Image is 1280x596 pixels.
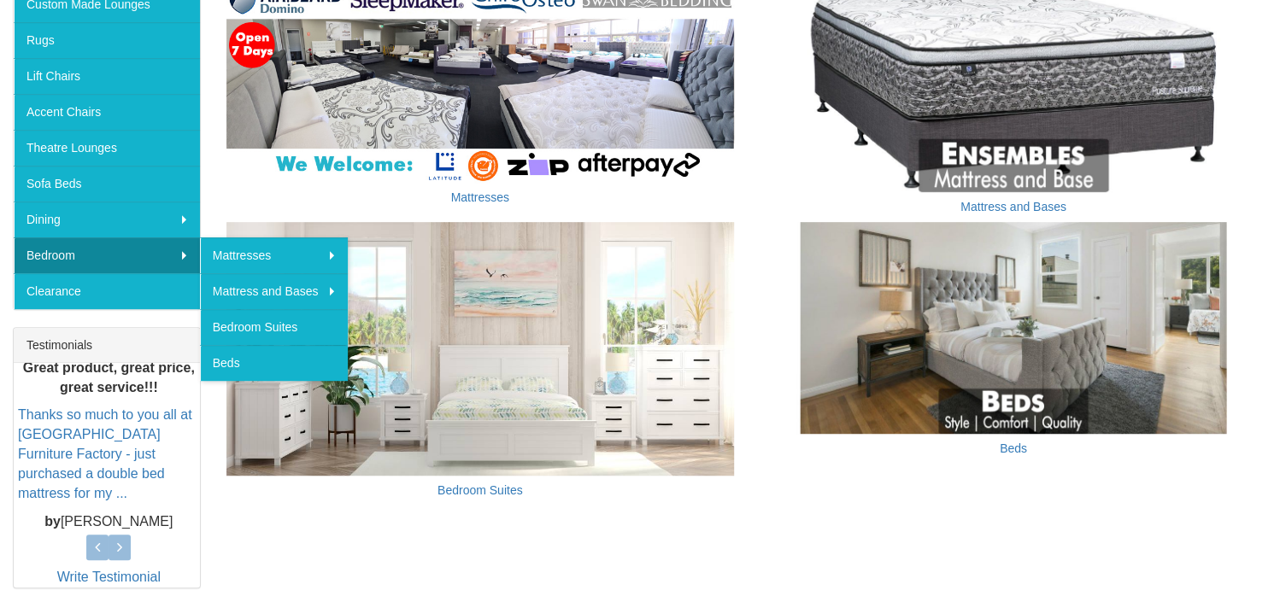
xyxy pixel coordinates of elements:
a: Write Testimonial [57,570,161,584]
div: Testimonials [14,328,200,363]
a: Lift Chairs [14,58,200,94]
a: Thanks so much to you all at [GEOGRAPHIC_DATA] Furniture Factory - just purchased a double bed ma... [18,407,192,500]
a: Dining [14,202,200,237]
b: by [44,513,61,528]
a: Clearance [14,273,200,309]
a: Theatre Lounges [14,130,200,166]
a: Rugs [14,22,200,58]
a: Sofa Beds [14,166,200,202]
a: Beds [1000,441,1027,455]
a: Bedroom Suites [437,483,523,497]
a: Mattress and Bases [960,200,1066,213]
a: Beds [200,345,349,381]
a: Bedroom [14,237,200,273]
b: Great product, great price, great service!!! [23,359,195,394]
a: Bedroom Suites [200,309,349,345]
a: Accent Chairs [14,94,200,130]
p: [PERSON_NAME] [18,511,200,531]
img: Beds [760,222,1267,434]
img: Bedroom Suites [226,222,734,476]
a: Mattresses [451,190,509,204]
a: Mattress and Bases [200,273,349,309]
a: Mattresses [200,237,349,273]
